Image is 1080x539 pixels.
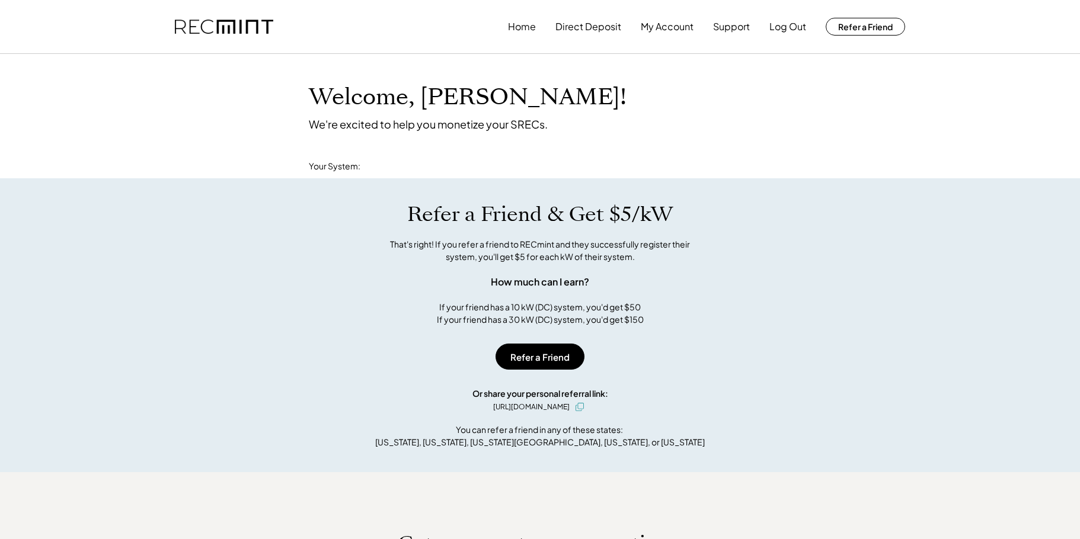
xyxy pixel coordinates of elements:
div: Your System: [309,161,360,172]
h1: Refer a Friend & Get $5/kW [407,202,673,227]
h1: Welcome, [PERSON_NAME]! [309,84,627,111]
div: You can refer a friend in any of these states: [US_STATE], [US_STATE], [US_STATE][GEOGRAPHIC_DATA... [375,423,705,448]
button: Refer a Friend [826,18,905,36]
button: Refer a Friend [496,344,584,370]
img: recmint-logotype%403x.png [175,20,273,34]
button: My Account [641,15,694,38]
button: Direct Deposit [555,15,621,38]
div: How much can I earn? [491,275,589,289]
button: Home [508,15,536,38]
div: If your friend has a 10 kW (DC) system, you'd get $50 If your friend has a 30 kW (DC) system, you... [437,301,644,326]
div: We're excited to help you monetize your SRECs. [309,117,548,131]
button: click to copy [573,400,587,414]
div: That's right! If you refer a friend to RECmint and they successfully register their system, you'l... [377,238,703,263]
div: Or share your personal referral link: [472,387,608,400]
button: Log Out [769,15,806,38]
div: [URL][DOMAIN_NAME] [493,402,570,412]
button: Support [713,15,750,38]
